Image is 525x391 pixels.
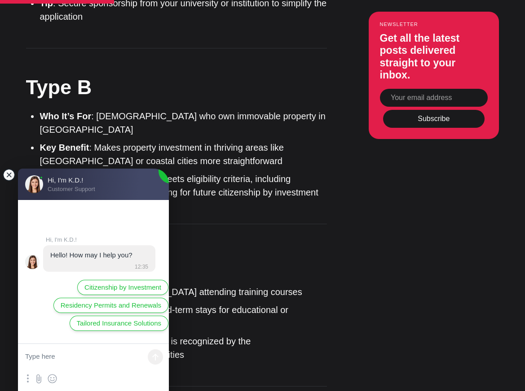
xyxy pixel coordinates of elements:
li: : [DEMOGRAPHIC_DATA] attending training courses [40,285,327,299]
li: : Allows short- to mid-term stays for educational or vocational programs [40,303,327,330]
span: Citizenship by Investment [84,282,161,292]
li: : Confirm that the property meets eligibility criteria, including minimum valuation if you’re aim... [40,172,327,199]
small: Newsletter [380,22,488,27]
jdiv: Hi, I'm K.D.! [46,236,162,243]
jdiv: 29.08.25 12:35:30 [43,245,155,272]
jdiv: Hi, I'm K.D.! [25,255,40,269]
h3: Get all the latest posts delivered straight to your inbox. [380,32,488,81]
li: : Ensure the training provider is recognized by the [DEMOGRAPHIC_DATA] authorities [40,335,327,361]
h2: Type C [26,249,326,277]
jdiv: 12:35 [132,264,148,270]
strong: Who It’s For [40,111,91,121]
input: Your email address [380,88,488,106]
li: : Makes property investment in thriving areas like [GEOGRAPHIC_DATA] or coastal cities more strai... [40,141,327,168]
strong: Key Benefit [40,143,89,152]
jdiv: Hello! How may I help you? [50,251,132,259]
h2: Type B [26,73,326,101]
span: Tailored Insurance Solutions [77,318,161,328]
span: Residency Permits and Renewals [61,300,161,310]
li: : [DEMOGRAPHIC_DATA] who own immovable property in [GEOGRAPHIC_DATA] [40,109,327,136]
button: Subscribe [383,109,485,127]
